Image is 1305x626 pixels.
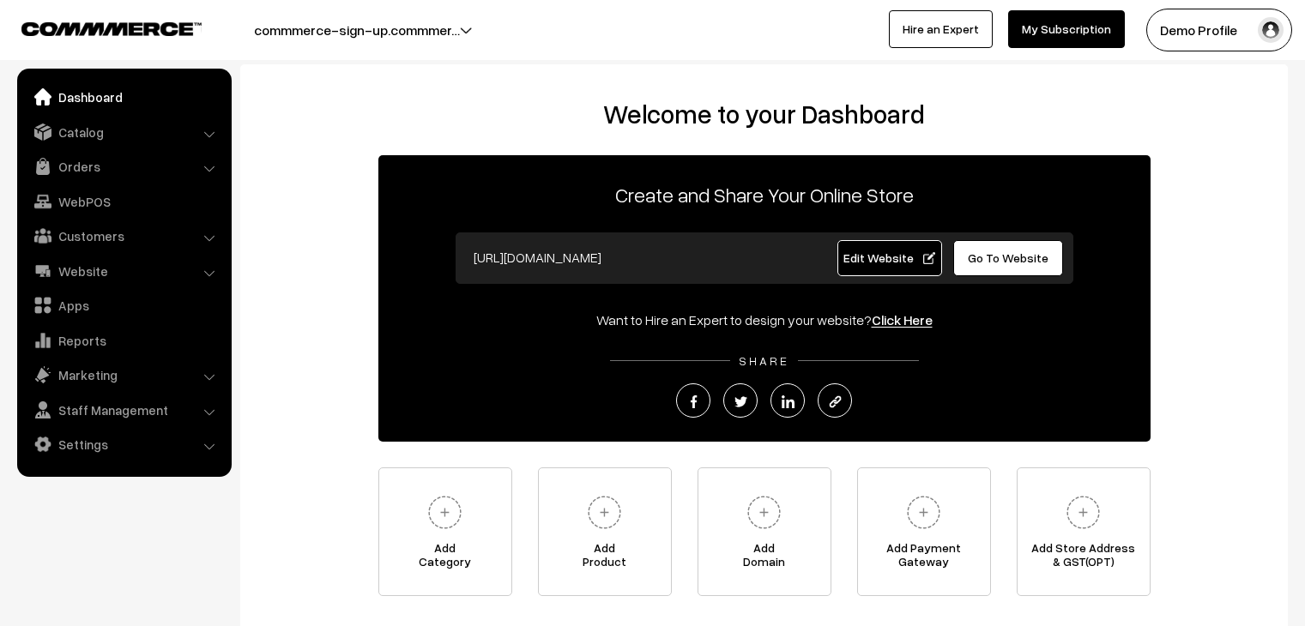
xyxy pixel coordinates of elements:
a: Staff Management [21,394,226,425]
p: Create and Share Your Online Store [378,179,1151,210]
a: Catalog [21,117,226,147]
div: Want to Hire an Expert to design your website? [378,310,1151,330]
a: Reports [21,325,226,356]
span: Add Product [539,541,671,575]
a: Click Here [872,311,933,328]
a: Add PaymentGateway [857,467,991,596]
a: Edit Website [837,240,942,276]
a: Apps [21,290,226,321]
span: Go To Website [968,250,1048,265]
a: Add Store Address& GST(OPT) [1017,467,1151,596]
a: COMMMERCE [21,17,172,38]
span: Add Payment Gateway [858,541,990,575]
img: plus.svg [581,489,628,536]
a: AddDomain [698,467,831,596]
img: plus.svg [900,489,947,536]
a: Go To Website [953,240,1064,276]
button: Demo Profile [1146,9,1292,51]
span: Add Domain [698,541,831,575]
img: plus.svg [740,489,788,536]
span: Add Category [379,541,511,575]
h2: Welcome to your Dashboard [257,99,1271,129]
img: plus.svg [1060,489,1107,536]
a: AddCategory [378,467,512,596]
a: Hire an Expert [889,10,993,48]
a: My Subscription [1008,10,1125,48]
a: Marketing [21,359,226,390]
img: user [1258,17,1284,43]
span: Add Store Address & GST(OPT) [1018,541,1150,575]
a: AddProduct [538,467,672,596]
a: Dashboard [21,81,226,112]
a: Settings [21,429,226,460]
span: SHARE [730,353,798,368]
a: Orders [21,151,226,182]
a: Customers [21,220,226,251]
span: Edit Website [843,250,935,265]
a: WebPOS [21,186,226,217]
img: COMMMERCE [21,22,202,35]
button: commmerce-sign-up.commmer… [194,9,520,51]
a: Website [21,256,226,286]
img: plus.svg [421,489,468,536]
